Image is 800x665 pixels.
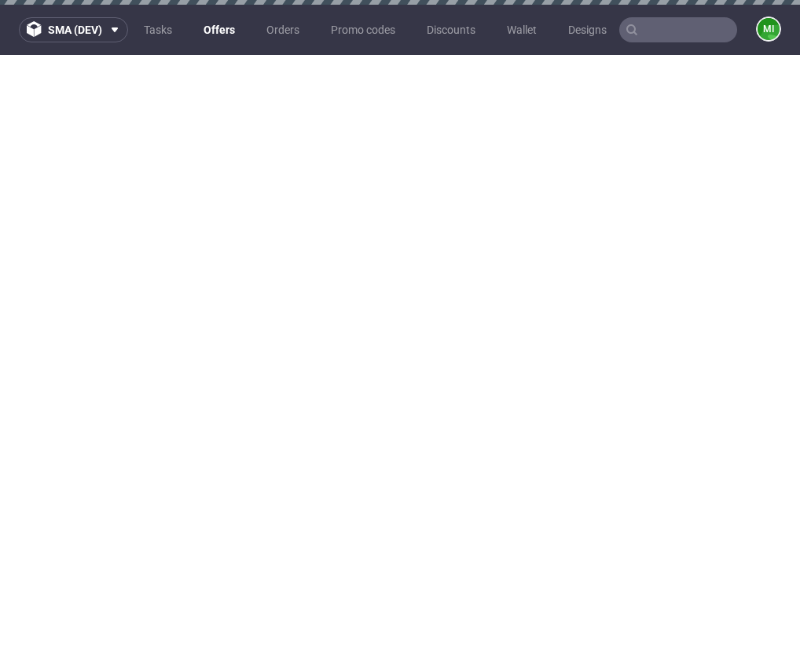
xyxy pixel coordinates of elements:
[321,17,405,42] a: Promo codes
[257,17,309,42] a: Orders
[194,17,244,42] a: Offers
[134,17,182,42] a: Tasks
[417,17,485,42] a: Discounts
[48,24,102,35] span: sma (dev)
[497,17,546,42] a: Wallet
[19,17,128,42] button: sma (dev)
[559,17,616,42] a: Designs
[758,18,780,40] figcaption: mi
